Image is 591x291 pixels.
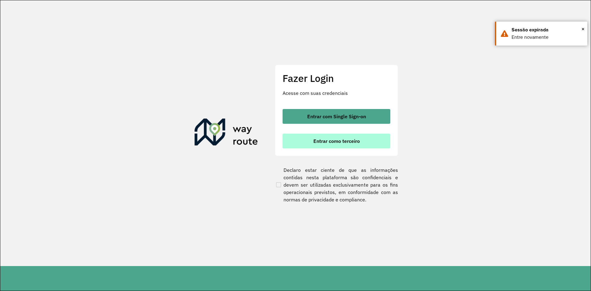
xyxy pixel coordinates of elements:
span: Entrar com Single Sign-on [307,114,366,119]
span: × [581,24,585,34]
button: button [283,109,390,124]
div: Sessão expirada [512,26,583,34]
h2: Fazer Login [283,72,390,84]
p: Acesse com suas credenciais [283,89,390,97]
img: Roteirizador AmbevTech [195,119,258,148]
div: Entre novamente [512,34,583,41]
label: Declaro estar ciente de que as informações contidas nesta plataforma são confidenciais e devem se... [275,166,398,203]
button: button [283,134,390,148]
button: Close [581,24,585,34]
span: Entrar como terceiro [313,139,360,143]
